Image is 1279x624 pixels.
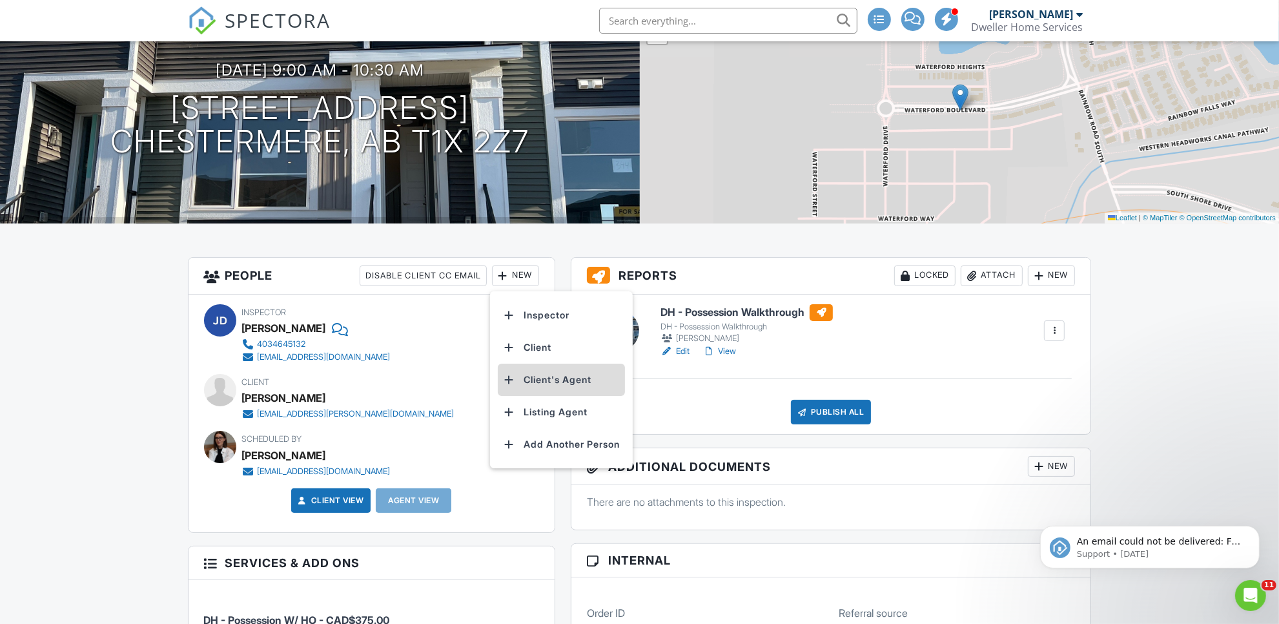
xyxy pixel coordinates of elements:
div: DH - Possession Walkthrough [660,322,833,332]
div: Dweller Home Services [972,21,1083,34]
img: Marker [952,84,968,110]
a: [EMAIL_ADDRESS][DOMAIN_NAME] [242,351,391,364]
span: SPECTORA [225,6,331,34]
h3: People [189,258,555,295]
div: [PERSON_NAME] [242,388,326,408]
a: Leaflet [1108,214,1137,222]
div: Attach [961,265,1023,286]
span: | [1139,214,1141,222]
div: [PERSON_NAME] [990,8,1074,21]
iframe: Intercom live chat [1235,580,1266,611]
h3: Additional Documents [571,448,1091,485]
label: Order ID [587,606,625,620]
div: [PERSON_NAME] [242,446,326,465]
div: [PERSON_NAME] [242,318,326,338]
div: New [492,265,539,286]
a: SPECTORA [188,17,331,45]
iframe: Intercom notifications message [1021,499,1279,589]
div: [EMAIL_ADDRESS][DOMAIN_NAME] [258,466,391,477]
div: New [1028,265,1075,286]
a: © MapTiler [1143,214,1178,222]
a: DH - Possession Walkthrough DH - Possession Walkthrough [PERSON_NAME] [660,304,833,346]
h6: DH - Possession Walkthrough [660,304,833,321]
span: Client [242,377,270,387]
div: [EMAIL_ADDRESS][DOMAIN_NAME] [258,352,391,362]
img: The Best Home Inspection Software - Spectora [188,6,216,35]
h3: Reports [571,258,1091,295]
div: 4034645132 [258,339,306,349]
a: © OpenStreetMap contributors [1180,214,1276,222]
span: Scheduled By [242,434,302,444]
div: New [1028,456,1075,477]
a: Edit [660,345,690,358]
a: [EMAIL_ADDRESS][DOMAIN_NAME] [242,465,391,478]
span: Inspector [242,307,287,317]
h3: [DATE] 9:00 am - 10:30 am [216,61,424,79]
span: 11 [1262,580,1276,590]
div: Disable Client CC Email [360,265,487,286]
div: [PERSON_NAME] [660,332,833,345]
a: 4034645132 [242,338,391,351]
div: [EMAIL_ADDRESS][PERSON_NAME][DOMAIN_NAME] [258,409,455,419]
p: There are no attachments to this inspection. [587,495,1076,509]
a: View [702,345,736,358]
div: Publish All [791,400,872,424]
span: − [653,26,661,42]
input: Search everything... [599,8,857,34]
a: [EMAIL_ADDRESS][PERSON_NAME][DOMAIN_NAME] [242,408,455,421]
h1: [STREET_ADDRESS] Chestermere, AB T1X 2Z7 [110,91,529,160]
h3: Internal [571,544,1091,577]
div: Locked [894,265,956,286]
h3: Services & Add ons [189,546,555,580]
a: Client View [296,494,364,507]
label: Referral source [839,606,908,620]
